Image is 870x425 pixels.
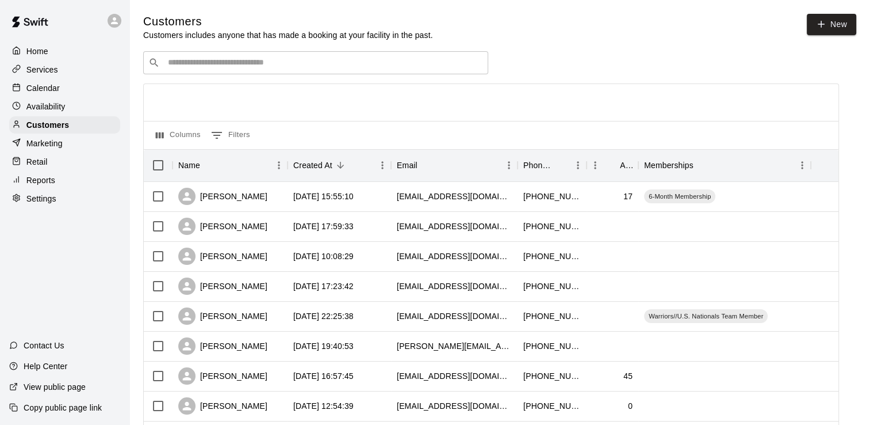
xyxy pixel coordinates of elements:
div: mnparker5@gmail.com [397,221,512,232]
span: 6-Month Membership [644,192,715,201]
button: Sort [200,157,216,173]
p: Retail [26,156,48,168]
div: aricbremer@gmail.com [397,280,512,292]
div: [PERSON_NAME] [178,188,267,205]
div: 2025-09-02 12:54:39 [293,400,354,412]
div: [PERSON_NAME] [178,218,267,235]
div: Name [178,149,200,181]
button: Menu [794,157,811,174]
div: [PERSON_NAME] [178,278,267,295]
div: Memberships [638,149,811,181]
span: Warriors//U.S. Nationals Team Member [644,312,768,321]
button: Select columns [153,126,204,145]
div: +15738086025 [523,340,581,352]
div: 0 [628,400,633,412]
div: Search customers by name or email [143,51,488,74]
a: Retail [9,153,120,170]
a: Home [9,43,120,60]
div: 2025-09-02 19:40:53 [293,340,354,352]
a: Settings [9,190,120,207]
h5: Customers [143,14,433,29]
div: Email [397,149,417,181]
div: [PERSON_NAME] [178,337,267,355]
a: Marketing [9,135,120,152]
div: Phone Number [523,149,553,181]
p: Customers includes anyone that has made a booking at your facility in the past. [143,29,433,41]
div: [PERSON_NAME] [178,248,267,265]
div: 2025-09-02 16:57:45 [293,370,354,382]
button: Menu [374,157,391,174]
div: [PERSON_NAME] [178,308,267,325]
div: [PERSON_NAME] [178,367,267,385]
p: Marketing [26,138,63,149]
div: Age [587,149,638,181]
div: [PERSON_NAME] [178,397,267,415]
p: Customers [26,119,69,131]
a: Availability [9,98,120,115]
div: +15739991494 [523,370,581,382]
div: Email [391,149,518,181]
div: Created At [293,149,332,181]
p: Settings [26,193,56,204]
button: Sort [604,157,620,173]
div: Warriors//U.S. Nationals Team Member [644,309,768,323]
p: Copy public page link [24,402,102,413]
div: 2025-09-06 17:59:33 [293,221,354,232]
button: Menu [569,157,587,174]
div: calgraves@gmail.com [397,370,512,382]
div: Age [620,149,633,181]
button: Menu [587,157,604,174]
p: Reports [26,174,55,186]
div: Memberships [644,149,693,181]
div: Phone Number [518,149,587,181]
button: Menu [270,157,288,174]
div: 45 [623,370,633,382]
div: michaelcarrozza@comcast.net [397,400,512,412]
div: Name [173,149,288,181]
a: Customers [9,116,120,134]
p: Services [26,64,58,75]
div: terillbean@yahoo.com [397,191,512,202]
p: Home [26,45,48,57]
p: View public page [24,381,86,393]
div: +16309469592 [523,400,581,412]
div: tonypalmer021@gmail.com [397,251,512,262]
button: Sort [417,157,434,173]
div: +15733098921 [523,251,581,262]
div: 2025-09-03 22:25:38 [293,310,354,322]
p: Calendar [26,82,60,94]
div: 2025-09-08 15:55:10 [293,191,354,202]
div: +15733247431 [523,280,581,292]
a: New [807,14,856,35]
div: 6-Month Membership [644,189,715,203]
p: Availability [26,101,66,112]
button: Sort [693,157,710,173]
p: Help Center [24,361,67,372]
button: Menu [500,157,518,174]
a: Calendar [9,79,120,97]
button: Show filters [208,126,253,145]
div: 2025-09-06 10:08:29 [293,251,354,262]
div: 2025-09-04 17:23:42 [293,280,354,292]
a: Reports [9,172,120,189]
div: 17 [623,191,633,202]
button: Sort [553,157,569,173]
div: +15732301342 [523,221,581,232]
div: annegregstonnichols@gmail.com [397,310,512,322]
div: Created At [288,149,391,181]
div: amynicolemahoney@hotmail.com [397,340,512,352]
p: Contact Us [24,340,64,351]
button: Sort [332,157,348,173]
a: Services [9,61,120,78]
div: +15738645114 [523,310,581,322]
div: +15738816395 [523,191,581,202]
